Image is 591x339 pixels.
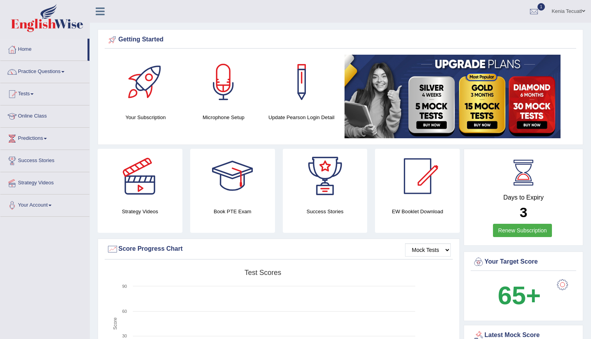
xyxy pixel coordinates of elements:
b: 65+ [498,281,541,310]
h4: Strategy Videos [98,207,182,216]
tspan: Score [112,318,118,330]
a: Your Account [0,194,89,214]
a: Renew Subscription [493,224,552,237]
h4: Success Stories [283,207,368,216]
a: Online Class [0,105,89,125]
a: Tests [0,83,89,103]
img: small5.jpg [345,55,561,138]
a: Strategy Videos [0,172,89,192]
span: 1 [537,3,545,11]
a: Home [0,39,87,58]
b: 3 [520,205,527,220]
text: 90 [122,284,127,289]
div: Score Progress Chart [107,243,451,255]
div: Getting Started [107,34,574,46]
h4: Microphone Setup [189,113,259,121]
div: Your Target Score [473,256,574,268]
h4: Book PTE Exam [190,207,275,216]
text: 60 [122,309,127,314]
a: Predictions [0,128,89,147]
text: 30 [122,334,127,338]
a: Practice Questions [0,61,89,80]
a: Success Stories [0,150,89,169]
h4: EW Booklet Download [375,207,460,216]
h4: Your Subscription [111,113,181,121]
h4: Update Pearson Login Detail [266,113,337,121]
tspan: Test scores [245,269,281,277]
h4: Days to Expiry [473,194,574,201]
